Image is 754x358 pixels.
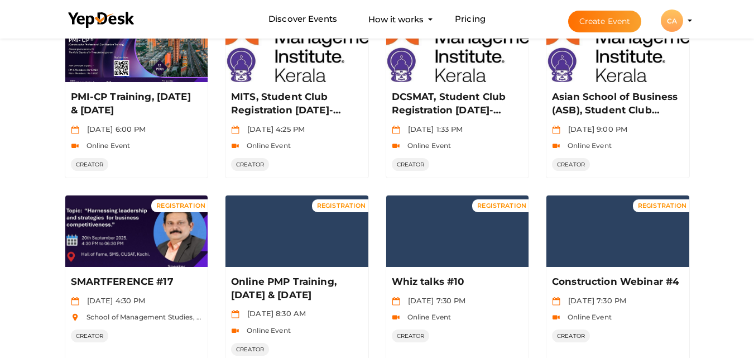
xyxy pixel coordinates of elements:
img: calendar.svg [552,297,560,306]
p: DCSMAT, Student Club Registration [DATE]-[DATE] [392,90,521,117]
img: location.svg [71,313,79,322]
p: Asian School of Business (ASB), Student Club Registration [DATE]-[DATE] [552,90,681,117]
span: CREATOR [231,343,269,356]
span: CREATOR [392,330,430,342]
span: Online Event [402,313,452,321]
span: [DATE] 1:33 PM [402,125,463,133]
p: MITS, Student Club Registration [DATE]-[DATE] [231,90,360,117]
span: Online Event [402,141,452,150]
p: Online PMP Training, [DATE] & [DATE] [231,275,360,302]
img: calendar.svg [392,297,400,306]
span: [DATE] 4:25 PM [242,125,305,133]
img: calendar.svg [71,126,79,134]
img: calendar.svg [392,126,400,134]
p: SMARTFERENCE #17 [71,275,200,289]
img: calendar.svg [552,126,560,134]
profile-pic: CA [661,17,683,25]
span: CREATOR [552,330,590,342]
span: [DATE] 7:30 PM [402,296,466,305]
span: [DATE] 7:30 PM [563,296,626,305]
span: CREATOR [552,158,590,171]
img: video-icon.svg [552,142,560,150]
span: [DATE] 6:00 PM [81,125,146,133]
button: Create Event [568,11,642,32]
img: video-icon.svg [552,313,560,322]
span: Online Event [81,141,131,150]
span: Online Event [562,313,612,321]
span: CREATOR [392,158,430,171]
span: CREATOR [71,330,109,342]
a: Pricing [455,9,486,30]
span: School of Management Studies, CUSAT, [GEOGRAPHIC_DATA], [GEOGRAPHIC_DATA], [GEOGRAPHIC_DATA], [GE... [81,313,621,321]
img: video-icon.svg [231,327,239,335]
img: video-icon.svg [231,142,239,150]
img: video-icon.svg [392,142,400,150]
button: How it works [365,9,427,30]
button: CA [657,9,686,32]
p: PMI-CP Training, [DATE] & [DATE] [71,90,200,117]
p: Whiz talks #10 [392,275,521,289]
img: calendar.svg [231,126,239,134]
span: CREATOR [71,158,109,171]
span: [DATE] 9:00 PM [563,125,627,133]
span: [DATE] 8:30 AM [242,309,306,318]
img: calendar.svg [231,310,239,318]
img: video-icon.svg [71,142,79,150]
img: video-icon.svg [392,313,400,322]
a: Discover Events [268,9,337,30]
span: [DATE] 4:30 PM [81,296,146,305]
span: CREATOR [231,158,269,171]
img: calendar.svg [71,297,79,306]
div: CA [661,9,683,32]
p: Construction Webinar #4 [552,275,681,289]
span: Online Event [241,141,291,150]
span: Online Event [241,326,291,335]
span: Online Event [562,141,612,150]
